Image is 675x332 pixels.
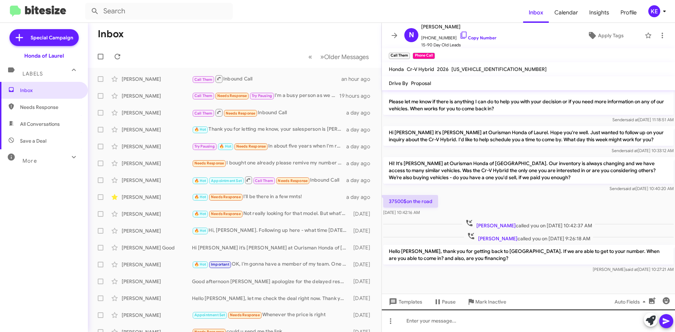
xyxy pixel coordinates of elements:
span: All Conversations [20,121,60,128]
span: Sender [DATE] 11:18:51 AM [612,117,674,122]
div: OK, I’m gonna have a member of my team. One of my buyers give you a call. [192,260,350,268]
div: [PERSON_NAME] [122,194,192,201]
span: [PHONE_NUMBER] [421,31,496,41]
span: 🔥 Hot [194,195,206,199]
span: 15-90 Day Old Leads [421,41,496,48]
div: [PERSON_NAME] [122,278,192,285]
div: [PERSON_NAME] [122,109,192,116]
div: [PERSON_NAME] [122,261,192,268]
div: [DATE] [350,210,376,217]
p: Hi [PERSON_NAME] it's [PERSON_NAME] at Ourisman Honda of Laurel. I just wanted to follow up and t... [383,74,674,115]
span: Try Pausing [194,144,215,149]
a: Insights [584,2,615,23]
div: Good afternoon [PERSON_NAME] apologize for the delayed response. However, this vehicle has been s... [192,278,350,285]
span: Sender [DATE] 10:40:20 AM [610,186,674,191]
button: Apply Tags [569,29,641,42]
div: Honda of Laurel [24,52,64,59]
div: a day ago [346,160,376,167]
span: 🔥 Hot [219,144,231,149]
div: KE [648,5,660,17]
div: a day ago [346,126,376,133]
span: [PERSON_NAME] [DATE] 10:27:21 AM [593,267,674,272]
span: 🔥 Hot [194,211,206,216]
span: Inbox [20,87,80,94]
div: [PERSON_NAME] Good [122,244,192,251]
div: 19 hours ago [339,92,376,99]
span: Needs Response [278,178,308,183]
p: 37500$on the road [383,195,438,208]
button: Auto Fields [609,295,654,308]
button: Next [316,50,373,64]
a: Inbox [523,2,549,23]
div: I'll be there in a few mnts! [192,193,346,201]
div: I'm a busy person as we all are. I will come in to sign docs, but have no time for a visit that i... [192,92,339,100]
span: Older Messages [324,53,369,61]
small: Call Them [389,53,410,59]
span: » [320,52,324,61]
nav: Page navigation example [304,50,373,64]
span: said at [625,148,638,153]
span: [PERSON_NAME] [478,235,517,242]
div: [PERSON_NAME] [122,126,192,133]
div: Inbound Call [192,176,346,184]
div: [PERSON_NAME] [122,76,192,83]
span: Pause [442,295,456,308]
a: Profile [615,2,642,23]
span: said at [623,186,636,191]
span: Needs Response [194,161,224,165]
span: [PERSON_NAME] [476,222,516,229]
span: [US_VEHICLE_IDENTIFICATION_NUMBER] [451,66,547,72]
span: 🔥 Hot [194,228,206,233]
button: Templates [382,295,428,308]
div: In about five years when I'm ready to trade in the car I bought [DATE]. [192,142,346,150]
span: Needs Response [211,211,241,216]
span: « [308,52,312,61]
span: Drive By [389,80,408,86]
span: Apply Tags [598,29,624,42]
span: Needs Response [236,144,266,149]
button: Previous [304,50,316,64]
div: Hi, [PERSON_NAME]. Following up here - what time [DATE] are you available to bring your vehicle b... [192,227,350,235]
span: Labels [22,71,43,77]
div: [PERSON_NAME] [122,227,192,234]
div: [PERSON_NAME] [122,312,192,319]
span: Calendar [549,2,584,23]
span: Save a Deal [20,137,46,144]
div: Hi [PERSON_NAME] it’s [PERSON_NAME] at Ourisman Honda of [GEOGRAPHIC_DATA]. Exciting news! This w... [192,244,350,251]
div: [PERSON_NAME] [122,92,192,99]
span: Needs Response [20,104,80,111]
span: 🔥 Hot [194,262,206,267]
div: a day ago [346,194,376,201]
span: Try Pausing [252,93,272,98]
span: Cr-V Hybrid [407,66,434,72]
input: Search [85,3,233,20]
div: Inbound Call [192,108,346,117]
span: Auto Fields [615,295,648,308]
span: 🔥 Hot [194,178,206,183]
p: Hi [PERSON_NAME] it's [PERSON_NAME] at Ourisman Honda of Laurel. Hope you're well. Just wanted to... [383,126,674,146]
div: [PERSON_NAME] [122,160,192,167]
div: [PERSON_NAME] [122,177,192,184]
span: [PERSON_NAME] [421,22,496,31]
span: Call Them [194,111,213,116]
span: Appointment Set [211,178,242,183]
p: Hi! It's [PERSON_NAME] at Ourisman Honda of [GEOGRAPHIC_DATA]. Our inventory is always changing a... [383,157,674,184]
div: [DATE] [350,261,376,268]
h1: Inbox [98,28,124,40]
a: Special Campaign [9,29,79,46]
span: Needs Response [217,93,247,98]
button: Mark Inactive [461,295,512,308]
span: Needs Response [230,313,260,317]
span: Honda [389,66,404,72]
span: Call Them [255,178,273,183]
div: [DATE] [350,295,376,302]
div: [DATE] [350,244,376,251]
span: Call Them [194,77,213,82]
span: Templates [387,295,422,308]
span: Needs Response [211,195,241,199]
div: [PERSON_NAME] [122,143,192,150]
span: said at [626,117,638,122]
button: Pause [428,295,461,308]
